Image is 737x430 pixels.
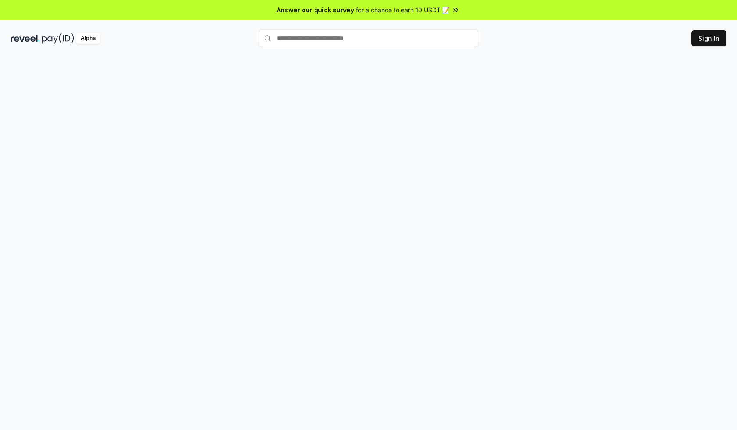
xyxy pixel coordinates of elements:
[356,5,450,14] span: for a chance to earn 10 USDT 📝
[691,30,726,46] button: Sign In
[277,5,354,14] span: Answer our quick survey
[76,33,100,44] div: Alpha
[42,33,74,44] img: pay_id
[11,33,40,44] img: reveel_dark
